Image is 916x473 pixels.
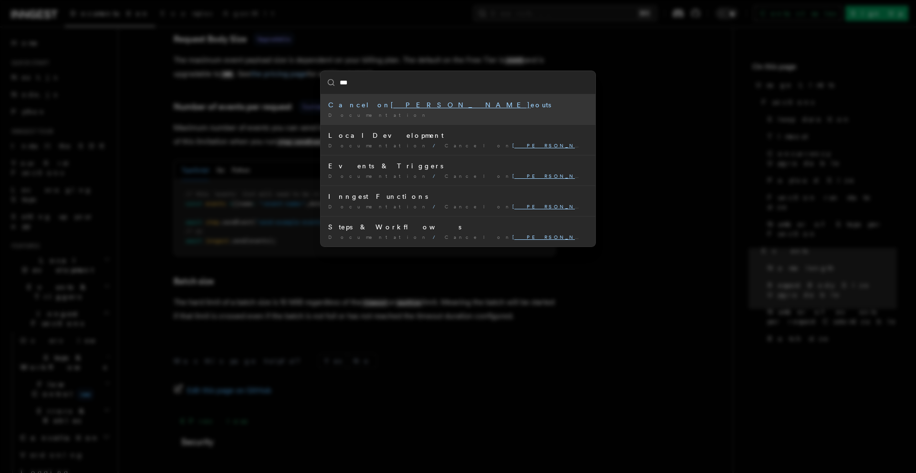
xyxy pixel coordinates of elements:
span: Cancel on eouts [445,143,641,148]
span: / [433,234,441,240]
mark: [PERSON_NAME] [391,101,531,109]
span: Cancel on eouts [445,204,641,209]
span: Cancel on eouts [445,173,641,179]
span: Cancel on eouts [445,234,641,240]
span: Documentation [328,234,429,240]
span: Documentation [328,112,429,118]
mark: [PERSON_NAME] [512,204,598,209]
div: Events & Triggers [328,161,588,171]
mark: [PERSON_NAME] [512,173,598,179]
span: Documentation [328,173,429,179]
div: Cancel on eouts [328,100,588,110]
mark: [PERSON_NAME] [512,143,598,148]
span: / [433,143,441,148]
span: Documentation [328,143,429,148]
span: Documentation [328,204,429,209]
div: Local Development [328,131,588,140]
div: Steps & Workflows [328,222,588,232]
span: / [433,204,441,209]
span: / [433,173,441,179]
div: Inngest Functions [328,192,588,201]
mark: [PERSON_NAME] [512,234,598,240]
